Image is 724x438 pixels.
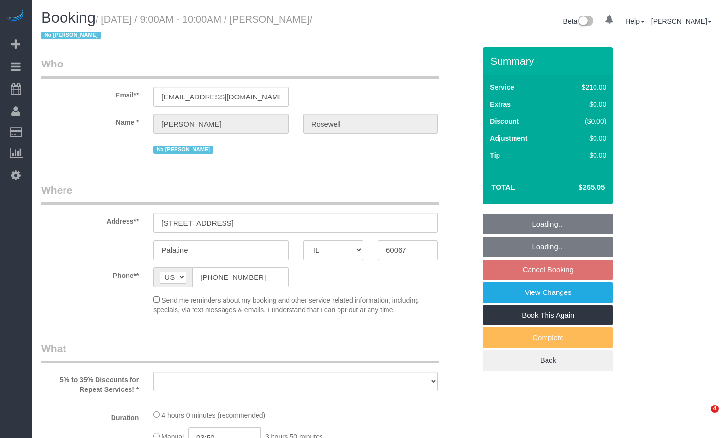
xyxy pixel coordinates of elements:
div: $0.00 [562,150,607,160]
span: Booking [41,9,96,26]
a: Beta [563,17,594,25]
legend: Who [41,57,439,79]
img: Automaid Logo [6,10,25,23]
div: $0.00 [562,133,607,143]
strong: Total [491,183,515,191]
a: View Changes [483,282,613,303]
input: Zip Code** [378,240,438,260]
input: Last Name* [303,114,438,134]
div: $210.00 [562,82,607,92]
h3: Summary [490,55,609,66]
label: Discount [490,116,519,126]
a: Book This Again [483,305,613,325]
iframe: Intercom live chat [691,405,714,428]
span: No [PERSON_NAME] [41,32,101,39]
a: Back [483,350,613,371]
label: Name * [34,114,146,127]
h4: $265.05 [549,183,605,192]
label: Service [490,82,514,92]
img: New interface [577,16,593,28]
a: [PERSON_NAME] [651,17,712,25]
label: Adjustment [490,133,527,143]
label: 5% to 35% Discounts for Repeat Services! * [34,372,146,394]
small: / [DATE] / 9:00AM - 10:00AM / [PERSON_NAME] [41,14,312,41]
span: 4 hours 0 minutes (recommended) [161,411,265,419]
span: 4 [711,405,719,413]
a: Help [626,17,644,25]
span: No [PERSON_NAME] [153,146,213,154]
label: Duration [34,409,146,422]
legend: What [41,341,439,363]
legend: Where [41,183,439,205]
input: First Name** [153,114,288,134]
label: Tip [490,150,500,160]
label: Extras [490,99,511,109]
div: ($0.00) [562,116,607,126]
div: $0.00 [562,99,607,109]
span: Send me reminders about my booking and other service related information, including specials, via... [153,296,419,314]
